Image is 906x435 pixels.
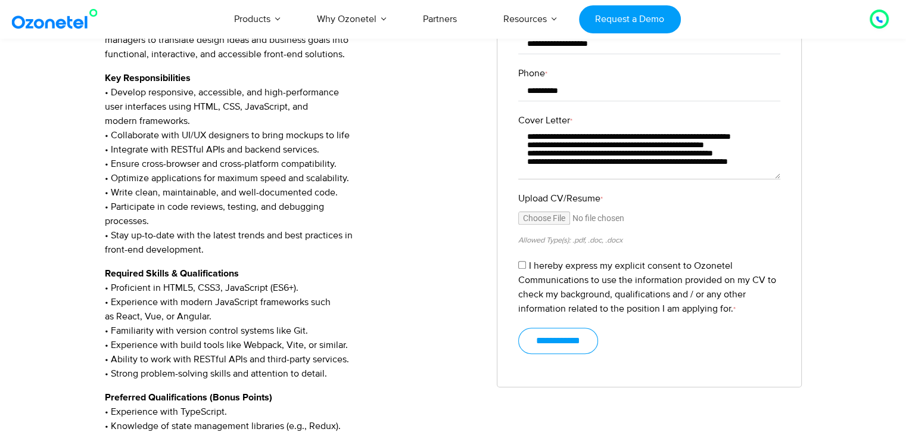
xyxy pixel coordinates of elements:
[105,393,272,402] strong: Preferred Qualifications (Bonus Points)
[105,73,191,83] strong: Key Responsibilities
[579,5,681,33] a: Request a Demo
[518,235,622,245] small: Allowed Type(s): .pdf, .doc, .docx
[518,191,780,206] label: Upload CV/Resume
[518,66,780,80] label: Phone
[105,71,480,257] p: • Develop responsive, accessible, and high-performance user interfaces using HTML, CSS, JavaScrip...
[105,266,480,381] p: • Proficient in HTML5, CSS3, JavaScript (ES6+). • Experience with modern JavaScript frameworks su...
[105,269,239,278] strong: Required Skills & Qualifications
[518,260,776,315] label: I hereby express my explicit consent to Ozonetel Communications to use the information provided o...
[518,113,780,128] label: Cover Letter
